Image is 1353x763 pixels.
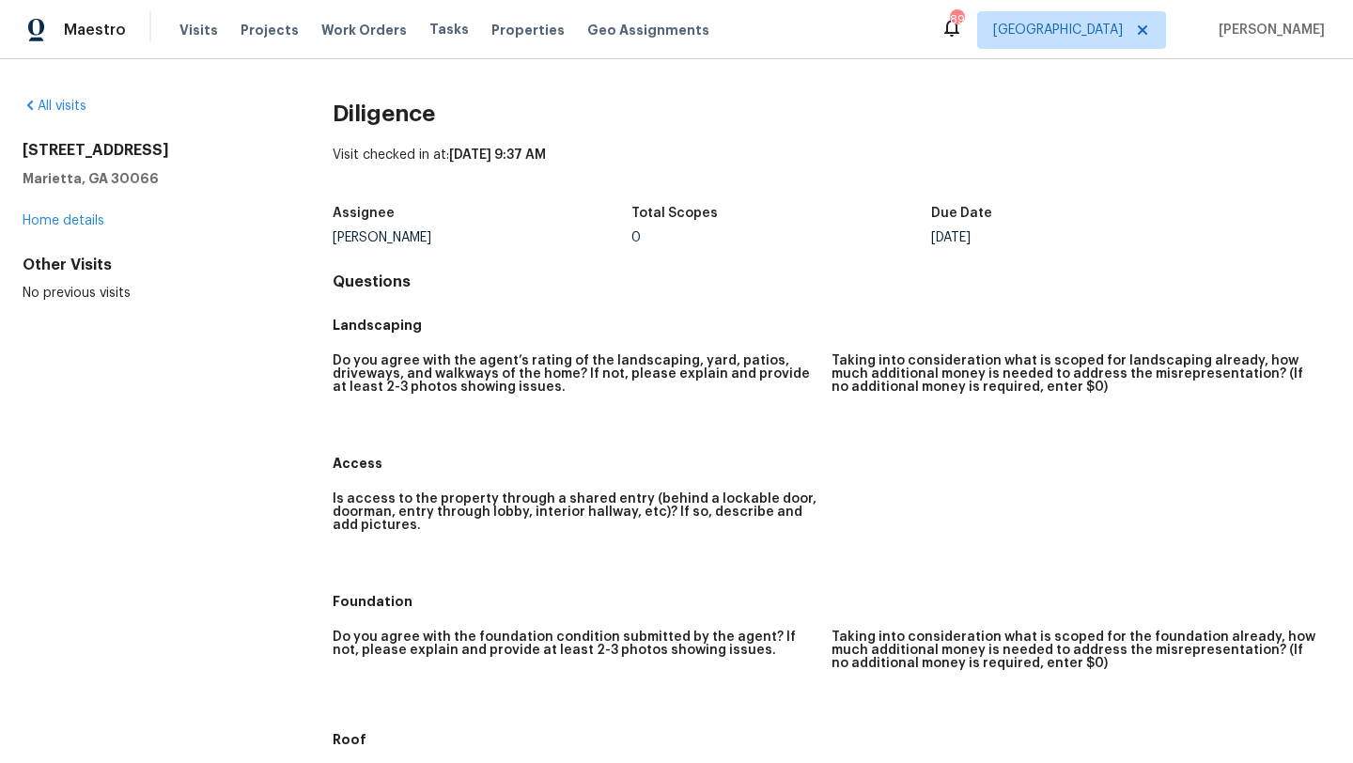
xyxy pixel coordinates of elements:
[64,19,126,41] span: Maestro
[333,730,1330,750] h5: Roof
[23,287,131,300] span: No previous visits
[491,21,565,40] span: Properties
[23,169,272,189] h5: Marietta, GA 30066
[333,231,632,244] div: [PERSON_NAME]
[449,148,546,162] span: [DATE] 9:37 AM
[23,139,272,162] h2: [STREET_ADDRESS]
[333,271,1330,293] h4: Questions
[241,21,299,40] span: Projects
[333,354,816,394] h5: Do you agree with the agent’s rating of the landscaping, yard, patios, driveways, and walkways of...
[333,146,1330,195] div: Visit checked in at:
[23,100,86,113] a: All visits
[587,21,709,40] span: Geo Assignments
[832,354,1315,394] h5: Taking into consideration what is scoped for landscaping already, how much additional money is ne...
[333,454,1330,474] h5: Access
[931,231,1231,244] div: [DATE]
[631,207,718,220] h5: Total Scopes
[333,97,1330,131] h2: Diligence
[1211,21,1325,40] span: [PERSON_NAME]
[321,21,407,40] span: Work Orders
[179,21,218,40] span: Visits
[23,214,104,227] a: Home details
[333,592,1330,612] h5: Foundation
[429,23,469,36] span: Tasks
[631,231,931,244] div: 0
[333,316,1330,335] h5: Landscaping
[333,207,395,220] h5: Assignee
[23,254,272,276] div: Other Visits
[333,631,816,657] h5: Do you agree with the foundation condition submitted by the agent? If not, please explain and pro...
[950,11,963,28] div: 89
[931,207,992,220] h5: Due Date
[993,21,1123,39] span: [GEOGRAPHIC_DATA]
[832,631,1315,670] h5: Taking into consideration what is scoped for the foundation already, how much additional money is...
[333,492,816,532] h5: Is access to the property through a shared entry (behind a lockable door, doorman, entry through ...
